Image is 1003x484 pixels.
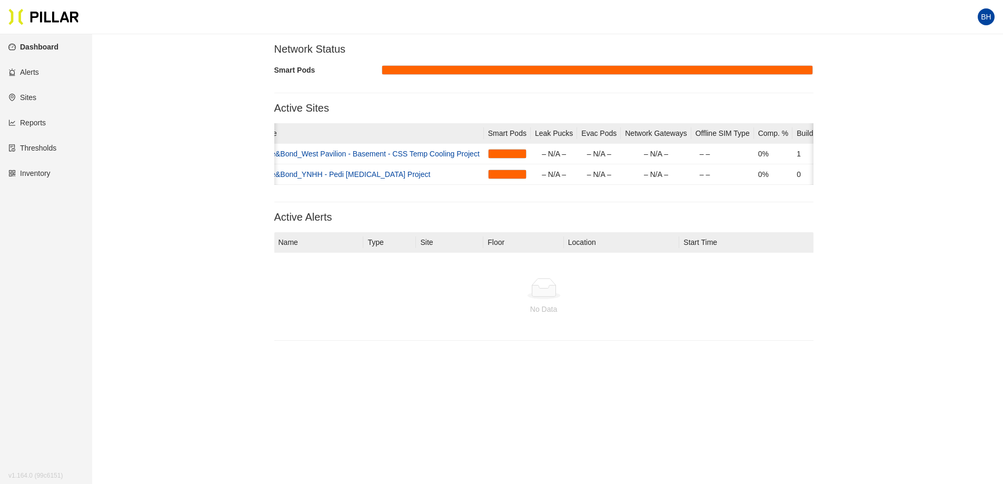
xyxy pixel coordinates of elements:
div: – N/A – [581,169,617,180]
a: qrcodeInventory [8,169,51,177]
a: dashboardDashboard [8,43,58,51]
td: 0% [754,144,793,164]
div: – – [700,169,750,180]
th: Type [363,232,416,253]
td: 0 [792,164,831,185]
img: Pillar Technologies [8,8,79,25]
div: – N/A – [625,148,687,160]
th: Name [274,232,364,253]
a: Tighe&Bond_YNHH - Pedi [MEDICAL_DATA] Project [257,170,431,179]
th: Site [416,232,483,253]
div: – N/A – [625,169,687,180]
th: Comp. % [754,123,793,144]
h3: Network Status [274,43,813,56]
a: line-chartReports [8,118,46,127]
div: – N/A – [535,148,573,160]
th: Network Gateways [621,123,691,144]
th: Name [253,123,484,144]
div: – N/A – [581,148,617,160]
h3: Active Sites [274,102,813,115]
th: Location [564,232,680,253]
span: BH [981,8,991,25]
th: Buildings [792,123,831,144]
th: Offline SIM Type [691,123,754,144]
a: Tighe&Bond_West Pavilion - Basement - CSS Temp Cooling Project [257,150,480,158]
td: 0% [754,164,793,185]
th: Smart Pods [484,123,531,144]
a: environmentSites [8,93,36,102]
div: Smart Pods [274,64,382,76]
div: – – [700,148,750,160]
th: Evac Pods [577,123,621,144]
td: 1 [792,144,831,164]
a: exceptionThresholds [8,144,56,152]
a: alertAlerts [8,68,39,76]
th: Floor [483,232,564,253]
th: Leak Pucks [531,123,577,144]
div: – N/A – [535,169,573,180]
th: Start Time [679,232,813,253]
h3: Active Alerts [274,211,813,224]
div: No Data [283,303,805,315]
